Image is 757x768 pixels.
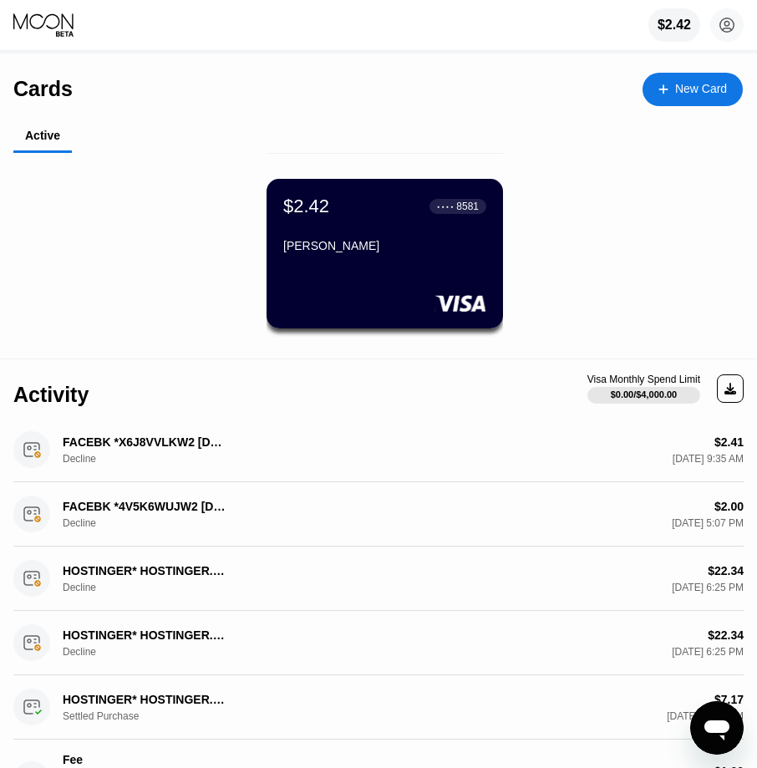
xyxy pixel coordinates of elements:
[283,239,486,252] div: [PERSON_NAME]
[283,196,329,217] div: $2.42
[714,435,744,449] div: $2.41
[63,453,146,465] div: Decline
[63,435,230,449] div: FACEBK *X6J8VVLKW2 [DOMAIN_NAME][URL] IE
[648,8,700,42] div: $2.42
[13,383,89,407] div: Activity
[658,18,691,33] div: $2.42
[667,710,744,722] div: [DATE] 12:27 AM
[673,453,744,465] div: [DATE] 9:35 AM
[63,710,146,722] div: Settled Purchase
[63,582,146,593] div: Decline
[13,547,744,611] div: HOSTINGER* HOSTINGER.C [PHONE_NUMBER] CYDecline$22.34[DATE] 6:25 PM
[63,500,230,513] div: FACEBK *4V5K6WUJW2 [DOMAIN_NAME][URL] IE
[690,701,744,755] iframe: Button to launch messaging window
[63,564,230,577] div: HOSTINGER* HOSTINGER.C [PHONE_NUMBER] CY
[456,201,479,212] div: 8581
[13,675,744,740] div: HOSTINGER* HOSTINGER.C [PHONE_NUMBER] CYSettled Purchase$7.17[DATE] 12:27 AM
[587,374,700,404] div: Visa Monthly Spend Limit$0.00/$4,000.00
[13,482,744,547] div: FACEBK *4V5K6WUJW2 [DOMAIN_NAME][URL] IEDecline$2.00[DATE] 5:07 PM
[63,693,230,706] div: HOSTINGER* HOSTINGER.C [PHONE_NUMBER] CY
[25,129,60,142] div: Active
[672,517,744,529] div: [DATE] 5:07 PM
[13,611,744,675] div: HOSTINGER* HOSTINGER.C [PHONE_NUMBER] CYDecline$22.34[DATE] 6:25 PM
[643,73,743,106] div: New Card
[63,753,230,766] div: Fee
[708,564,744,577] div: $22.34
[714,500,744,513] div: $2.00
[267,179,503,328] div: $2.42● ● ● ●8581[PERSON_NAME]
[63,517,146,529] div: Decline
[675,82,727,96] div: New Card
[63,646,146,658] div: Decline
[437,204,454,209] div: ● ● ● ●
[63,628,230,642] div: HOSTINGER* HOSTINGER.C [PHONE_NUMBER] CY
[714,693,744,706] div: $7.17
[708,628,744,642] div: $22.34
[587,374,700,385] div: Visa Monthly Spend Limit
[611,389,678,399] div: $0.00 / $4,000.00
[13,77,73,101] div: Cards
[672,582,744,593] div: [DATE] 6:25 PM
[13,418,744,482] div: FACEBK *X6J8VVLKW2 [DOMAIN_NAME][URL] IEDecline$2.41[DATE] 9:35 AM
[672,646,744,658] div: [DATE] 6:25 PM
